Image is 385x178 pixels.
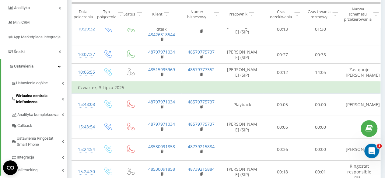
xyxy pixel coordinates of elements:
a: 48579777352 [188,67,215,72]
span: App Marketplace integracje [13,35,61,39]
span: Środki [14,49,25,54]
td: 00:13 [264,12,302,46]
div: 15:43:54 [78,121,90,133]
td: Zastępuje [PERSON_NAME] [340,64,379,82]
span: Mini CRM [13,20,30,25]
div: 15:24:54 [78,144,90,155]
td: 00:00 [302,138,340,161]
a: 48797971034 [148,99,175,105]
a: 48515995969 [148,67,175,72]
div: 10:07:37 [78,49,90,61]
a: Analityka kompleksowa [11,107,67,120]
a: 48579775737 [188,99,215,105]
a: 48797971034 [148,49,175,55]
a: 48426318544 [148,32,175,37]
span: Analityka [14,5,30,10]
td: 01:30 [302,12,340,46]
a: Wirtualna centrala telefoniczna [11,89,67,107]
a: 48797971034 [148,121,175,127]
td: [PERSON_NAME] (SIP) [221,116,264,138]
a: 48579775737 [188,49,215,55]
span: 1 [377,144,382,148]
td: 00:05 [264,116,302,138]
a: 48530091858 [148,144,175,149]
td: [PERSON_NAME] (SIP) [221,46,264,64]
div: 10:06:55 [78,66,90,78]
td: 00:36 [264,138,302,161]
span: Wirtualna centrala telefoniczna [16,93,62,105]
a: Integracja [11,150,67,163]
td: 14:05 [302,64,340,82]
td: 00:05 [264,93,302,116]
div: Nazwa schematu przekierowania [344,6,372,22]
span: Ustawienia [14,64,33,68]
span: Ustawienia Ringostat Smart Phone [17,135,62,148]
div: Typ połączenia [97,9,116,19]
a: 48739215884 [188,144,215,149]
div: Czas trwania rozmowy [307,9,331,19]
span: Analityka kompleksowa [17,112,58,118]
td: [PERSON_NAME] [340,138,379,161]
a: Call tracking [11,163,67,176]
td: 00:27 [264,46,302,64]
td: [PERSON_NAME] (SIP) [221,64,264,82]
td: 00:35 [302,46,340,64]
a: 48739215884 [188,166,215,172]
div: 10:29:32 [78,23,90,35]
a: Ustawienia Ringostat Smart Phone [11,131,67,150]
span: Callback [17,123,32,129]
a: Ustawienia ogólne [11,76,67,89]
td: [PERSON_NAME] (SIP) [221,12,264,46]
div: Data połączenia [72,9,94,19]
div: 15:48:08 [78,99,90,110]
span: Integracja [17,154,34,160]
iframe: Intercom live chat [364,144,379,158]
td: 00:12 [264,64,302,82]
div: 15:24:30 [78,166,90,178]
div: Numer biznesowy [181,9,212,19]
button: Open CMP widget [3,160,18,175]
div: Status [124,12,135,17]
td: Playback [221,93,264,116]
a: 48579777352 [188,23,215,29]
div: Pracownik [228,12,247,17]
td: [PHONE_NUMBER]@cloudtalk [142,12,181,46]
span: Ustawienia ogólne [16,80,48,86]
a: 48579775737 [188,121,215,127]
td: 00:00 [302,116,340,138]
td: [PERSON_NAME] [340,93,379,116]
a: 48530091858 [148,166,175,172]
a: Callback [11,120,67,131]
div: Klient [152,12,162,17]
span: Call tracking [16,167,37,173]
div: Czas oczekiwania [269,9,293,19]
a: Ustawienia [1,59,67,74]
td: 00:00 [302,93,340,116]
